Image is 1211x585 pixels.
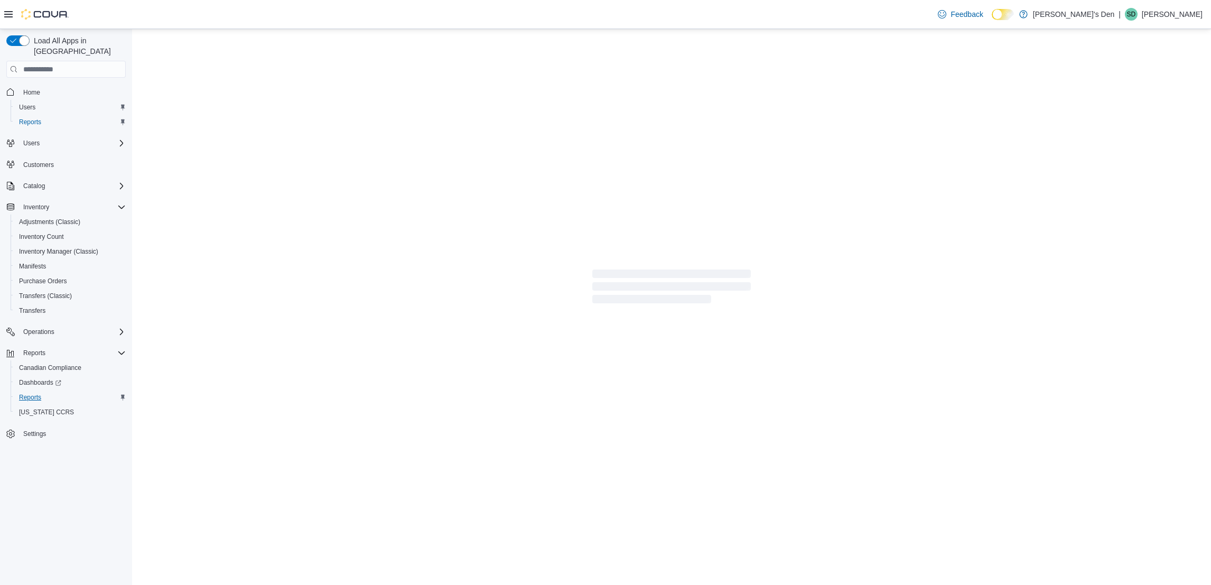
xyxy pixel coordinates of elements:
[15,260,50,273] a: Manifests
[19,247,98,256] span: Inventory Manager (Classic)
[21,9,69,20] img: Cova
[15,245,103,258] a: Inventory Manager (Classic)
[2,179,130,193] button: Catalog
[15,275,126,287] span: Purchase Orders
[15,304,50,317] a: Transfers
[951,9,983,20] span: Feedback
[19,347,126,359] span: Reports
[19,180,126,192] span: Catalog
[19,277,67,285] span: Purchase Orders
[19,201,126,213] span: Inventory
[15,230,68,243] a: Inventory Count
[15,290,76,302] a: Transfers (Classic)
[19,347,50,359] button: Reports
[19,262,46,271] span: Manifests
[15,230,126,243] span: Inventory Count
[15,275,71,287] a: Purchase Orders
[2,157,130,172] button: Customers
[11,360,130,375] button: Canadian Compliance
[19,159,58,171] a: Customers
[23,182,45,190] span: Catalog
[11,274,130,289] button: Purchase Orders
[11,405,130,420] button: [US_STATE] CCRS
[19,201,53,213] button: Inventory
[11,303,130,318] button: Transfers
[19,364,81,372] span: Canadian Compliance
[592,272,751,305] span: Loading
[15,101,126,114] span: Users
[11,100,130,115] button: Users
[15,376,126,389] span: Dashboards
[30,35,126,57] span: Load All Apps in [GEOGRAPHIC_DATA]
[19,103,35,112] span: Users
[15,290,126,302] span: Transfers (Classic)
[19,307,45,315] span: Transfers
[19,326,59,338] button: Operations
[11,390,130,405] button: Reports
[15,116,126,128] span: Reports
[11,229,130,244] button: Inventory Count
[2,346,130,360] button: Reports
[1033,8,1114,21] p: [PERSON_NAME]'s Den
[19,378,61,387] span: Dashboards
[15,361,86,374] a: Canadian Compliance
[1142,8,1203,21] p: [PERSON_NAME]
[15,391,126,404] span: Reports
[2,200,130,215] button: Inventory
[19,233,64,241] span: Inventory Count
[992,9,1014,20] input: Dark Mode
[19,180,49,192] button: Catalog
[11,289,130,303] button: Transfers (Classic)
[11,115,130,129] button: Reports
[15,406,78,419] a: [US_STATE] CCRS
[23,161,54,169] span: Customers
[19,408,74,416] span: [US_STATE] CCRS
[15,406,126,419] span: Washington CCRS
[19,85,126,98] span: Home
[19,292,72,300] span: Transfers (Classic)
[2,426,130,441] button: Settings
[19,137,126,150] span: Users
[11,259,130,274] button: Manifests
[15,260,126,273] span: Manifests
[23,139,40,147] span: Users
[19,393,41,402] span: Reports
[15,116,45,128] a: Reports
[1125,8,1138,21] div: Shawn Dang
[15,391,45,404] a: Reports
[2,324,130,339] button: Operations
[15,216,85,228] a: Adjustments (Classic)
[1127,8,1136,21] span: SD
[15,245,126,258] span: Inventory Manager (Classic)
[2,84,130,99] button: Home
[1119,8,1121,21] p: |
[19,137,44,150] button: Users
[15,376,66,389] a: Dashboards
[19,118,41,126] span: Reports
[23,328,54,336] span: Operations
[11,244,130,259] button: Inventory Manager (Classic)
[19,326,126,338] span: Operations
[23,203,49,211] span: Inventory
[15,216,126,228] span: Adjustments (Classic)
[11,215,130,229] button: Adjustments (Classic)
[23,349,45,357] span: Reports
[19,427,126,440] span: Settings
[15,361,126,374] span: Canadian Compliance
[19,218,80,226] span: Adjustments (Classic)
[934,4,987,25] a: Feedback
[23,88,40,97] span: Home
[19,158,126,171] span: Customers
[15,304,126,317] span: Transfers
[23,430,46,438] span: Settings
[19,86,44,99] a: Home
[6,80,126,469] nav: Complex example
[19,428,50,440] a: Settings
[11,375,130,390] a: Dashboards
[15,101,40,114] a: Users
[2,136,130,151] button: Users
